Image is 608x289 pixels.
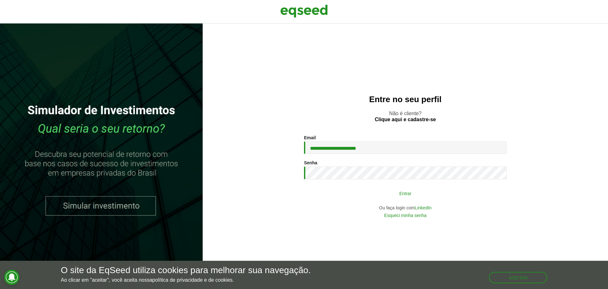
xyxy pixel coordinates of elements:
[304,206,507,210] div: Ou faça login com
[61,277,311,283] p: Ao clicar em "aceitar", você aceita nossa .
[304,135,316,140] label: Email
[152,278,233,283] a: política de privacidade e de cookies
[61,266,311,275] h5: O site da EqSeed utiliza cookies para melhorar sua navegação.
[280,3,328,19] img: EqSeed Logo
[375,117,436,122] a: Clique aqui e cadastre-se
[215,110,595,122] p: Não é cliente?
[215,95,595,104] h2: Entre no seu perfil
[489,272,547,283] button: Aceitar
[323,187,488,199] button: Entrar
[415,206,432,210] a: LinkedIn
[384,213,427,218] a: Esqueci minha senha
[304,161,317,165] label: Senha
